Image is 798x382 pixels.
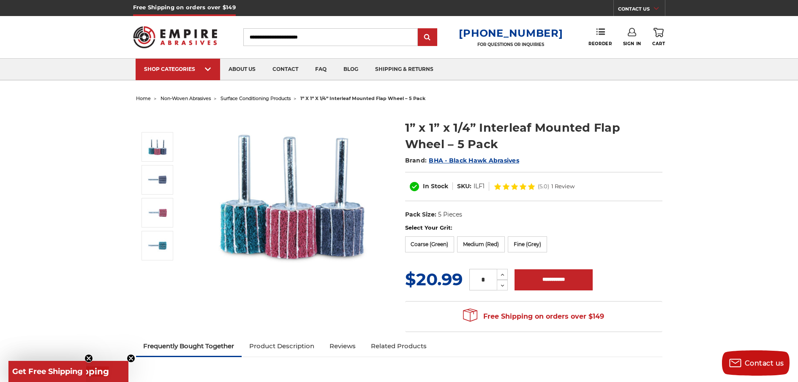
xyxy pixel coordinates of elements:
div: Get Free ShippingClose teaser [8,361,128,382]
a: Related Products [363,337,434,355]
a: CONTACT US [618,4,665,16]
span: Sign In [623,41,641,46]
a: [PHONE_NUMBER] [459,27,563,39]
h1: 1” x 1” x 1/4” Interleaf Mounted Flap Wheel – 5 Pack [405,119,662,152]
span: Cart [652,41,665,46]
a: Product Description [242,337,322,355]
a: contact [264,59,307,80]
span: 1” x 1” x 1/4” interleaf mounted flap wheel – 5 pack [300,95,425,101]
img: 1” x 1” x 1/4” Interleaf Mounted Flap Wheel – 5 Pack [147,202,168,223]
div: SHOP CATEGORIES [144,66,212,72]
dt: SKU: [457,182,471,191]
div: Get Free ShippingClose teaser [8,361,86,382]
img: 1” x 1” x 1/4” Interleaf Mounted Flap Wheel – 5 Pack [147,235,168,256]
span: 1 Review [551,184,575,189]
p: FOR QUESTIONS OR INQUIRIES [459,42,563,47]
span: Get Free Shipping [12,367,83,376]
img: 1” x 1” x 1/4” Interleaf Mounted Flap Wheel – 5 Pack [147,169,168,190]
span: $20.99 [405,269,463,290]
dd: 5 Pieces [438,210,462,219]
dt: Pack Size: [405,210,436,219]
button: Close teaser [127,354,135,363]
a: surface conditioning products [221,95,291,101]
a: Reviews [322,337,363,355]
a: Reorder [588,28,612,46]
input: Submit [419,29,436,46]
span: Reorder [588,41,612,46]
span: Free Shipping on orders over $149 [463,308,604,325]
a: about us [220,59,264,80]
a: BHA - Black Hawk Abrasives [429,157,519,164]
button: Contact us [722,350,790,376]
a: faq [307,59,335,80]
span: Contact us [745,359,784,367]
img: Empire Abrasives [133,21,218,54]
a: Frequently Bought Together [136,337,242,355]
a: Cart [652,28,665,46]
a: home [136,95,151,101]
a: blog [335,59,367,80]
button: Close teaser [84,354,93,363]
a: non-woven abrasives [161,95,211,101]
img: 1” x 1” x 1/4” Interleaf Mounted Flap Wheel – 5 Pack [147,136,168,157]
dd: ILF1 [474,182,485,191]
img: 1” x 1” x 1/4” Interleaf Mounted Flap Wheel – 5 Pack [208,111,377,279]
span: Brand: [405,157,427,164]
span: (5.0) [538,184,549,189]
label: Select Your Grit: [405,224,662,232]
span: In Stock [423,182,448,190]
a: shipping & returns [367,59,442,80]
